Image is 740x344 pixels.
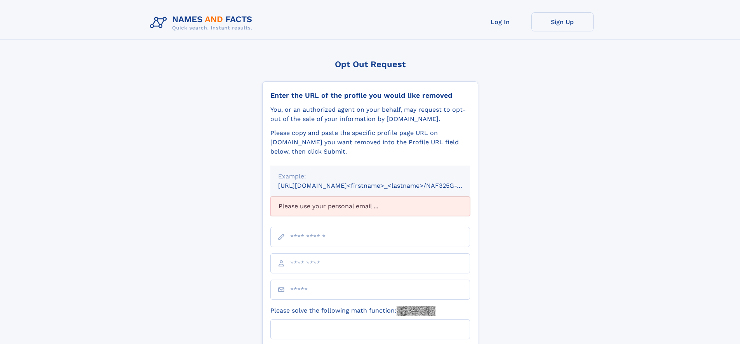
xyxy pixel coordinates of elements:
div: Enter the URL of the profile you would like removed [270,91,470,100]
div: Example: [278,172,462,181]
img: Logo Names and Facts [147,12,259,33]
div: Please use your personal email ... [270,197,470,216]
a: Sign Up [531,12,594,31]
small: [URL][DOMAIN_NAME]<firstname>_<lastname>/NAF325G-xxxxxxxx [278,182,485,189]
div: Opt Out Request [262,59,478,69]
a: Log In [469,12,531,31]
div: You, or an authorized agent on your behalf, may request to opt-out of the sale of your informatio... [270,105,470,124]
div: Please copy and paste the specific profile page URL on [DOMAIN_NAME] you want removed into the Pr... [270,128,470,156]
label: Please solve the following math function: [270,306,435,316]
